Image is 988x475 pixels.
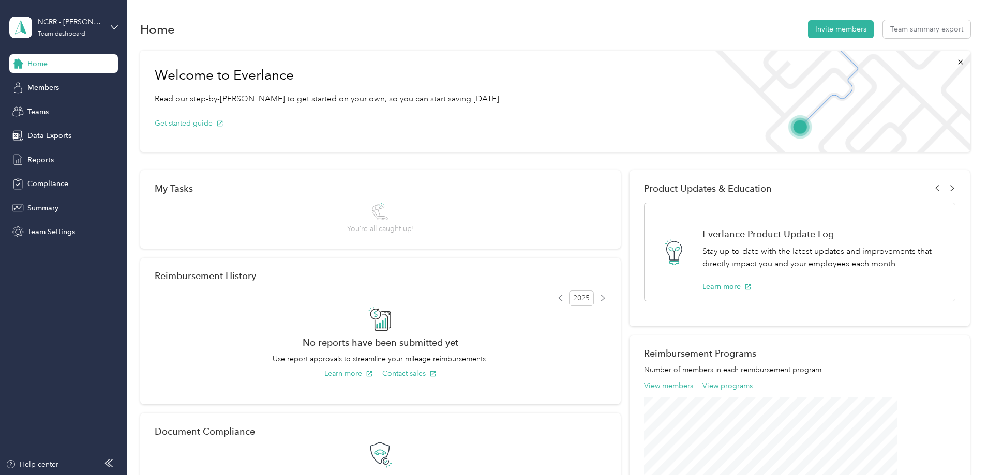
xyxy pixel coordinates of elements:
div: Team dashboard [38,31,85,37]
button: Help center [6,459,58,470]
div: NCRR - [PERSON_NAME] [38,17,102,27]
span: You’re all caught up! [347,223,414,234]
h1: Welcome to Everlance [155,67,501,84]
span: Compliance [27,178,68,189]
img: Welcome to everlance [705,51,970,152]
button: View members [644,380,693,391]
span: 2025 [569,290,594,306]
h2: Document Compliance [155,426,255,437]
button: View programs [702,380,753,391]
span: Product Updates & Education [644,183,772,194]
p: Use report approvals to streamline your mileage reimbursements. [155,354,606,364]
p: Read our step-by-[PERSON_NAME] to get started on your own, so you can start saving [DATE]. [155,93,501,105]
p: Number of members in each reimbursement program. [644,364,955,375]
button: Team summary export [883,20,970,38]
button: Invite members [808,20,874,38]
span: Team Settings [27,226,75,237]
button: Learn more [324,368,373,379]
h2: Reimbursement History [155,270,256,281]
h2: Reimbursement Programs [644,348,955,359]
h1: Home [140,24,175,35]
span: Reports [27,155,54,165]
iframe: Everlance-gr Chat Button Frame [930,417,988,475]
h1: Everlance Product Update Log [702,228,944,239]
div: My Tasks [155,183,606,194]
button: Contact sales [382,368,437,379]
p: Stay up-to-date with the latest updates and improvements that directly impact you and your employ... [702,245,944,270]
h2: No reports have been submitted yet [155,337,606,348]
button: Learn more [702,281,752,292]
span: Summary [27,203,58,213]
